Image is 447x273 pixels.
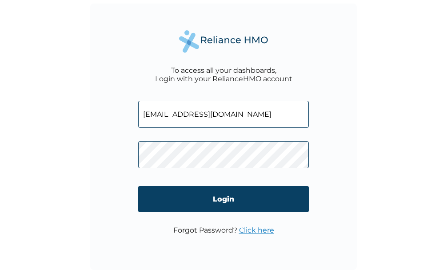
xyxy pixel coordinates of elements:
[155,66,292,83] div: To access all your dashboards, Login with your RelianceHMO account
[138,186,309,212] input: Login
[173,226,274,234] p: Forgot Password?
[239,226,274,234] a: Click here
[179,30,268,53] img: Reliance Health's Logo
[138,101,309,128] input: Email address or HMO ID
